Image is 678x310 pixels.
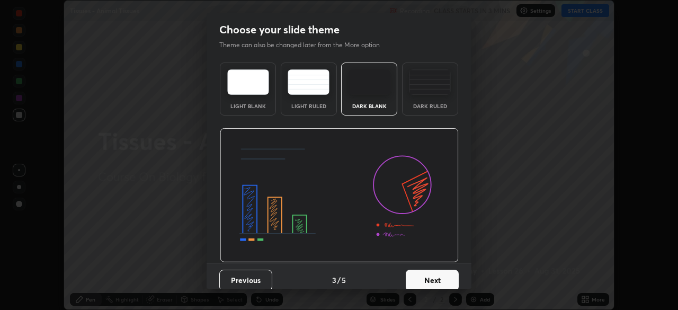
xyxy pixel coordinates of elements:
img: darkRuledTheme.de295e13.svg [409,69,451,95]
div: Light Blank [227,103,269,109]
h4: / [337,274,341,286]
p: Theme can also be changed later from the More option [219,40,391,50]
img: lightRuledTheme.5fabf969.svg [288,69,329,95]
div: Dark Ruled [409,103,451,109]
h2: Choose your slide theme [219,23,340,37]
button: Previous [219,270,272,291]
img: darkTheme.f0cc69e5.svg [349,69,390,95]
div: Dark Blank [348,103,390,109]
h4: 5 [342,274,346,286]
button: Next [406,270,459,291]
img: darkThemeBanner.d06ce4a2.svg [220,128,459,263]
div: Light Ruled [288,103,330,109]
img: lightTheme.e5ed3b09.svg [227,69,269,95]
h4: 3 [332,274,336,286]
